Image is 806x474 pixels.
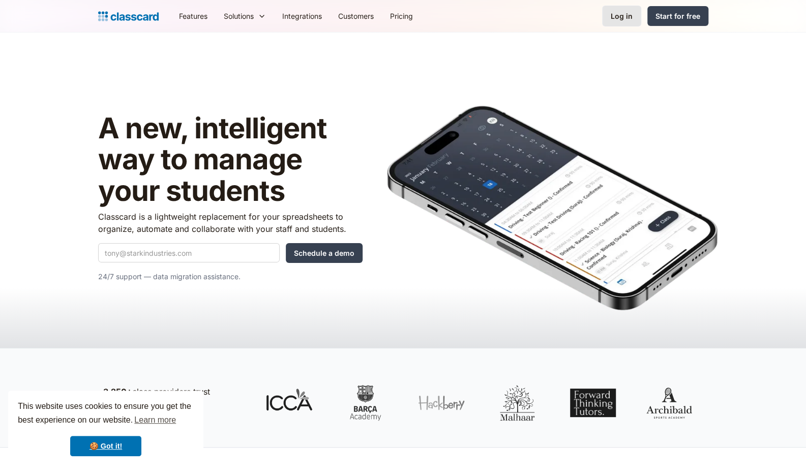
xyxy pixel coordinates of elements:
[655,11,700,21] div: Start for free
[98,9,159,23] a: Logo
[18,400,194,428] span: This website uses cookies to ensure you get the best experience on our website.
[8,391,203,466] div: cookieconsent
[216,5,274,27] div: Solutions
[98,113,363,207] h1: A new, intelligent way to manage your students
[647,6,708,26] a: Start for free
[98,211,363,235] p: Classcard is a lightweight replacement for your spreadsheets to organize, automate and collaborat...
[98,243,280,262] input: tony@starkindustries.com
[602,6,641,26] a: Log in
[224,11,254,21] div: Solutions
[103,387,132,397] strong: 3,250+
[330,5,382,27] a: Customers
[133,412,177,428] a: learn more about cookies
[274,5,330,27] a: Integrations
[286,243,363,263] input: Schedule a demo
[70,436,141,456] a: dismiss cookie message
[98,271,363,283] p: 24/7 support — data migration assistance.
[611,11,633,21] div: Log in
[382,5,421,27] a: Pricing
[103,386,246,410] p: class providers trust Classcard
[171,5,216,27] a: Features
[98,243,363,263] form: Quick Demo Form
